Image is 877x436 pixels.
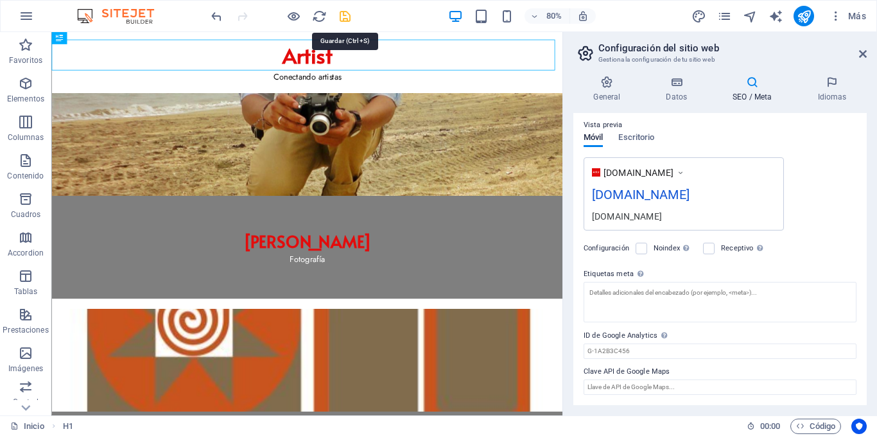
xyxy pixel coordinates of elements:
[584,266,856,282] label: Etiquetas meta
[584,130,603,148] span: Móvil
[74,8,170,24] img: Editor Logo
[11,209,41,220] p: Cuadros
[691,8,706,24] button: design
[584,344,856,359] input: G-1A2B3C456
[9,55,42,65] p: Favoritos
[209,9,224,24] i: Deshacer: Cambiar descripción (Ctrl+Z)
[7,94,44,104] p: Elementos
[742,8,758,24] button: navigator
[8,248,44,258] p: Accordion
[8,132,44,143] p: Columnas
[829,10,866,22] span: Más
[525,8,570,24] button: 80%
[747,419,781,434] h6: Tiempo de la sesión
[794,6,814,26] button: publish
[311,8,327,24] button: reload
[851,419,867,434] button: Usercentrics
[790,419,841,434] button: Código
[14,286,38,297] p: Tablas
[63,419,73,434] nav: breadcrumb
[312,9,327,24] i: Volver a cargar página
[768,9,783,24] i: AI Writer
[824,6,871,26] button: Más
[769,421,771,431] span: :
[717,9,732,24] i: Páginas (Ctrl+Alt+S)
[337,8,352,24] button: save
[209,8,224,24] button: undo
[768,8,783,24] button: text_generator
[721,241,767,256] label: Receptivo
[577,10,589,22] i: Al redimensionar, ajustar el nivel de zoom automáticamente para ajustarse al dispositivo elegido.
[743,9,758,24] i: Navegador
[654,241,695,256] label: Noindex
[797,76,867,103] h4: Idiomas
[592,185,776,210] div: [DOMAIN_NAME]
[598,42,867,54] h2: Configuración del sitio web
[592,168,600,177] img: Logoanimado-UgTJh21VsChI_L_2XUQthg-edfNJb7OHD0GSWEzC7wU7Q.png
[592,209,776,223] div: [DOMAIN_NAME]
[603,166,673,179] span: [DOMAIN_NAME]
[598,54,841,65] h3: Gestiona la configuración de tu sitio web
[7,171,44,181] p: Contenido
[646,76,713,103] h4: Datos
[584,328,856,344] label: ID de Google Analytics
[797,9,812,24] i: Publicar
[584,379,856,395] input: Llave de API de Google Maps...
[713,76,797,103] h4: SEO / Meta
[796,419,835,434] span: Código
[63,419,73,434] span: Haz clic para seleccionar y doble clic para editar
[691,9,706,24] i: Diseño (Ctrl+Alt+Y)
[584,118,622,133] p: Vista previa
[716,8,732,24] button: pages
[760,419,780,434] span: 00 00
[8,363,43,374] p: Imágenes
[573,76,646,103] h4: General
[544,8,564,24] h6: 80%
[10,419,44,434] a: Haz clic para cancelar la selección y doble clic para abrir páginas
[584,241,629,256] label: Configuración
[286,8,301,24] button: Haz clic para salir del modo de previsualización y seguir editando
[584,133,654,157] div: Vista previa
[584,364,856,379] label: Clave API de Google Maps
[3,325,48,335] p: Prestaciones
[618,130,654,148] span: Escritorio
